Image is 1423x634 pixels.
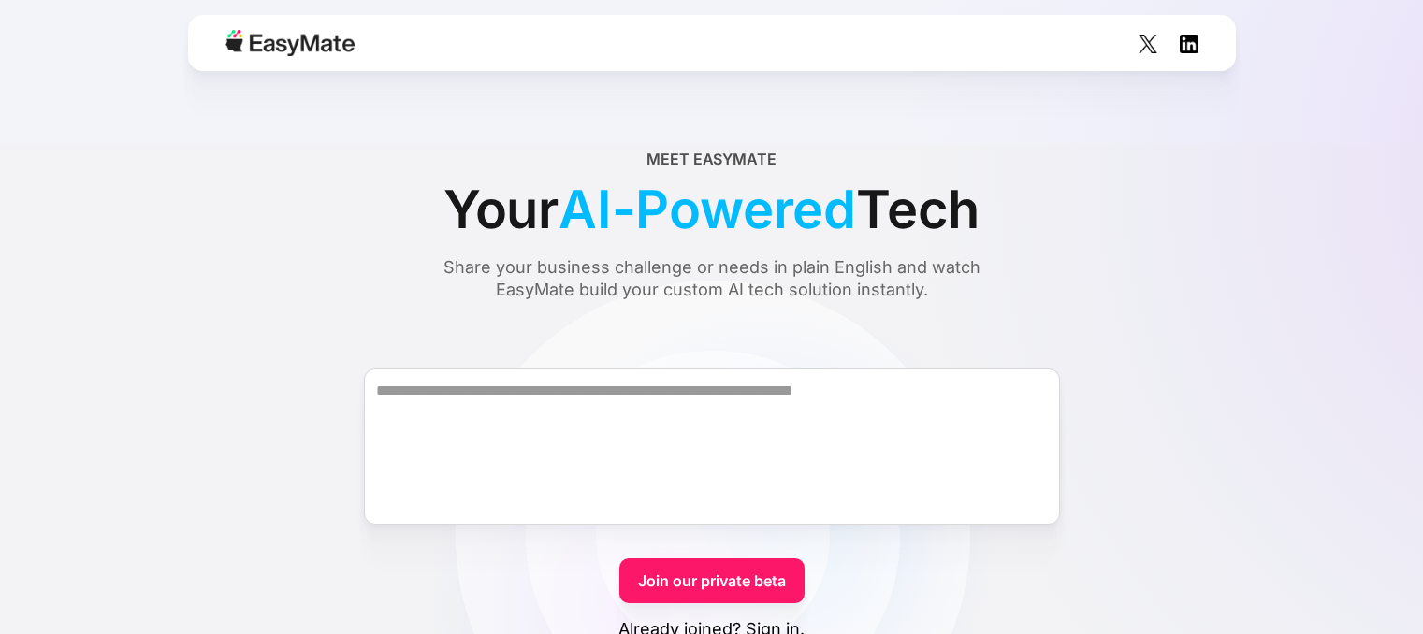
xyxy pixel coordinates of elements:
div: Share your business challenge or needs in plain English and watch EasyMate build your custom AI t... [408,256,1016,301]
a: Join our private beta [619,558,805,603]
img: Social Icon [1139,35,1157,53]
span: AI-Powered [559,170,856,249]
img: Easymate logo [225,30,355,56]
div: Meet EasyMate [646,148,777,170]
img: Social Icon [1180,35,1198,53]
span: Tech [856,170,980,249]
div: Your [443,170,980,249]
